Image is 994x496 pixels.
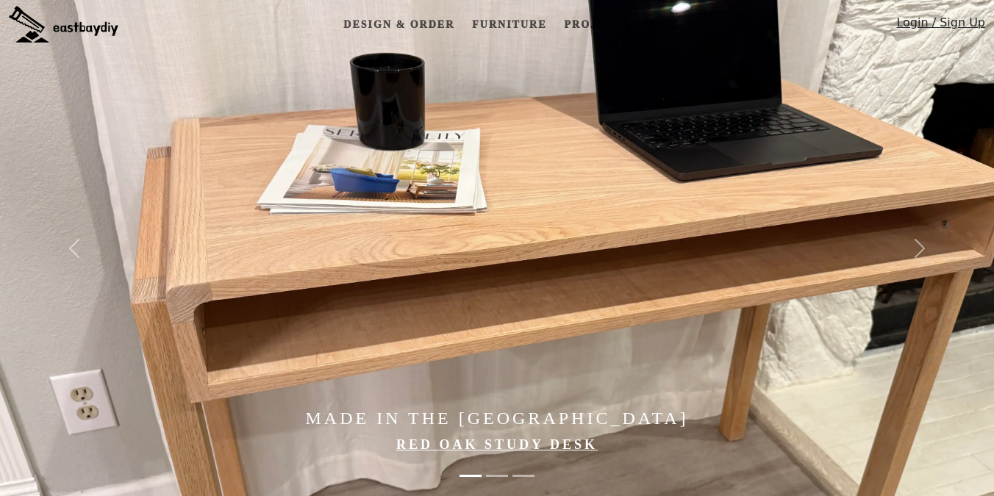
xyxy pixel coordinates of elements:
button: Made in the Bay Area [460,467,482,484]
a: Projects [558,11,635,38]
a: Login / Sign Up [896,14,985,38]
a: Furniture [466,11,552,38]
button: Minimal Lines, Warm Walnut Grain, and Handwoven Cane Doors [512,467,534,484]
a: Red Oak Study Desk [396,437,598,452]
a: Design & Order [337,11,460,38]
a: Blog [642,11,689,38]
img: eastbaydiy [9,6,118,43]
h4: Made in the [GEOGRAPHIC_DATA] [149,408,845,429]
button: Elevate Your Home with Handcrafted Japanese-Style Furniture [486,467,508,484]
